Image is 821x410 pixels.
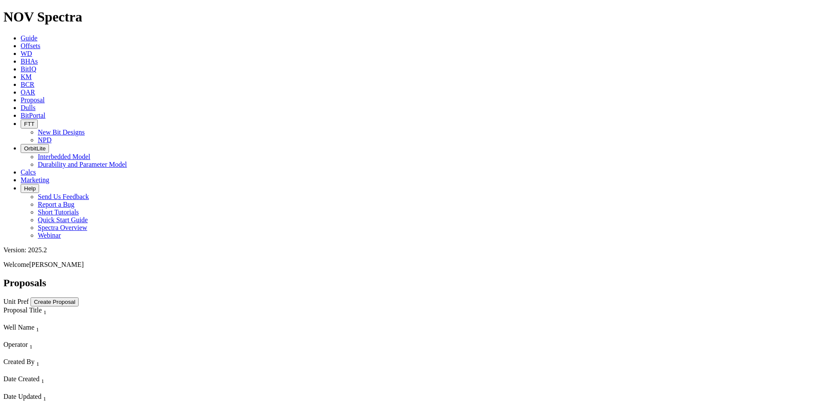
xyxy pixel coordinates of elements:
a: Offsets [21,42,40,49]
span: Sort None [43,306,46,314]
a: Durability and Parameter Model [38,161,127,168]
div: Sort None [3,375,134,392]
a: Marketing [21,176,49,184]
sub: 1 [30,343,33,350]
div: Sort None [3,358,134,375]
a: Proposal [21,96,45,104]
a: BHAs [21,58,38,65]
sub: 1 [36,326,39,333]
div: Created By Sort None [3,358,134,367]
div: Column Menu [3,367,134,375]
button: Create Proposal [30,297,79,306]
a: Dulls [21,104,36,111]
div: Operator Sort None [3,341,134,350]
a: WD [21,50,32,57]
p: Welcome [3,261,818,269]
button: OrbitLite [21,144,49,153]
a: Report a Bug [38,201,74,208]
span: Proposal Title [3,306,42,314]
span: Created By [3,358,34,365]
span: FTT [24,121,34,127]
div: Date Created Sort None [3,375,134,385]
a: Interbedded Model [38,153,90,160]
div: Version: 2025.2 [3,246,818,254]
sub: 1 [41,378,44,385]
div: Sort None [3,324,134,341]
span: OrbitLite [24,145,46,152]
div: Column Menu [3,333,134,341]
a: Quick Start Guide [38,216,88,223]
a: BCR [21,81,34,88]
div: Sort None [3,341,134,358]
span: Well Name [3,324,34,331]
div: Proposal Title Sort None [3,306,134,316]
a: New Bit Designs [38,129,85,136]
span: Help [24,185,36,192]
a: Webinar [38,232,61,239]
a: Unit Pref [3,298,29,305]
a: BitIQ [21,65,36,73]
div: Well Name Sort None [3,324,134,333]
div: Date Updated Sort None [3,393,134,402]
sub: 1 [43,395,46,402]
a: BitPortal [21,112,46,119]
h1: NOV Spectra [3,9,818,25]
div: Column Menu [3,350,134,358]
span: Date Updated [3,393,41,400]
a: Short Tutorials [38,208,79,216]
div: Column Menu [3,385,134,393]
span: Sort None [43,393,46,400]
sub: 1 [43,309,46,315]
div: Sort None [3,306,134,324]
div: Column Menu [3,402,134,410]
a: Spectra Overview [38,224,87,231]
button: FTT [21,119,38,129]
span: Sort None [36,358,39,365]
sub: 1 [36,361,39,367]
a: Send Us Feedback [38,193,89,200]
button: Help [21,184,39,193]
span: [PERSON_NAME] [29,261,84,268]
span: Operator [3,341,28,348]
a: OAR [21,89,35,96]
div: Sort None [3,393,134,410]
a: KM [21,73,32,80]
span: Sort None [41,375,44,382]
span: Sort None [30,341,33,348]
a: Calcs [21,168,36,176]
span: Date Created [3,375,40,382]
div: Column Menu [3,316,134,324]
span: Sort None [36,324,39,331]
a: Guide [21,34,37,42]
a: NPD [38,136,52,144]
h2: Proposals [3,277,818,289]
